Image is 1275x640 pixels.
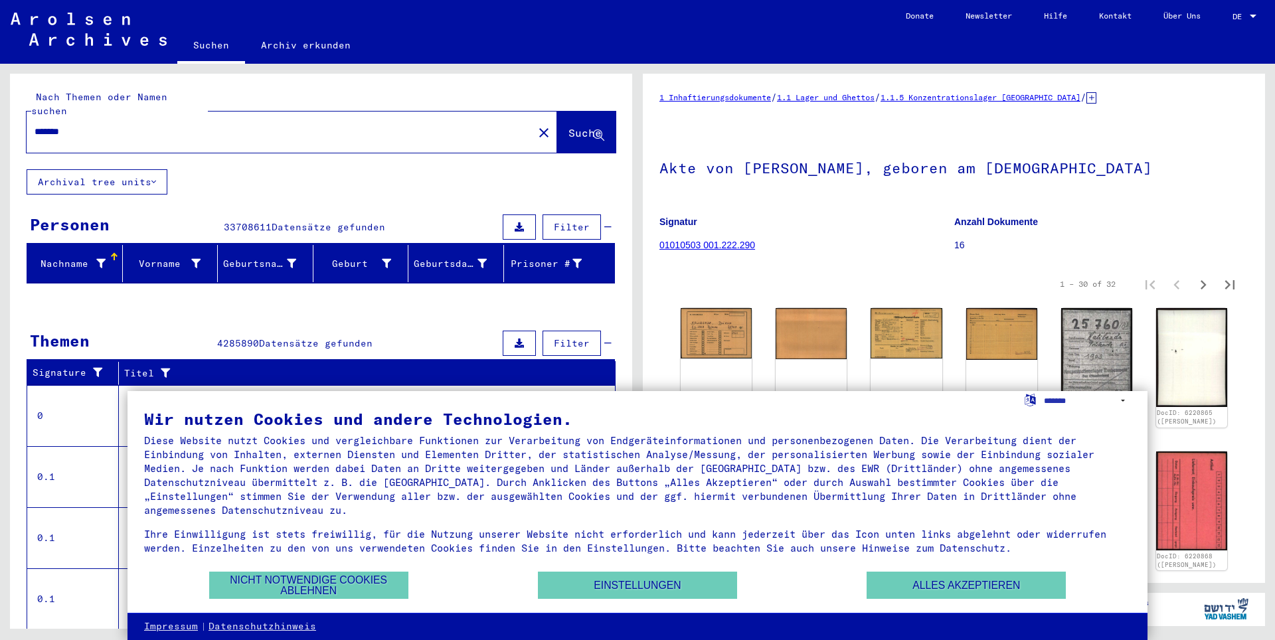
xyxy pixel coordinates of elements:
img: 002.jpg [1156,308,1227,407]
span: Datensätze gefunden [272,221,385,233]
span: / [1080,91,1086,103]
div: Signature [33,362,122,384]
td: 0.1 [27,507,119,568]
b: Signatur [659,216,697,227]
span: DE [1232,12,1247,21]
a: 1.1 Lager und Ghettos [777,92,875,102]
div: Nachname [33,253,122,274]
div: Signature [33,366,108,380]
div: Titel [124,366,589,380]
div: Nachname [33,257,106,271]
button: Suche [557,112,616,153]
mat-icon: close [536,125,552,141]
span: Filter [554,337,590,349]
button: Next page [1190,271,1217,297]
div: Ihre Einwilligung ist stets freiwillig, für die Nutzung unserer Website nicht erforderlich und ka... [144,527,1131,555]
div: Vorname [128,257,201,271]
div: 1 – 30 of 32 [1060,278,1116,290]
button: Filter [543,331,601,356]
div: Geburt‏ [319,257,392,271]
span: Datensätze gefunden [259,337,373,349]
button: Previous page [1163,271,1190,297]
span: 33708611 [224,221,272,233]
div: Vorname [128,253,218,274]
div: Personen [30,212,110,236]
img: Arolsen_neg.svg [11,13,167,46]
div: Prisoner # [509,257,582,271]
td: 0.1 [27,568,119,629]
a: Archiv erkunden [245,29,367,61]
a: DocID: 6220868 ([PERSON_NAME]) [1157,552,1217,569]
div: Prisoner # [509,253,599,274]
img: 001.jpg [1061,308,1132,407]
img: yv_logo.png [1201,592,1251,625]
img: 002.jpg [1156,451,1227,550]
div: Geburtsdatum [414,253,503,274]
span: / [771,91,777,103]
span: / [875,91,881,103]
div: Geburtsname [223,253,313,274]
mat-label: Nach Themen oder Namen suchen [31,91,167,117]
img: 001.jpg [871,308,942,359]
button: Archival tree units [27,169,167,195]
a: Suchen [177,29,245,64]
img: 002.jpg [966,308,1037,360]
div: Titel [124,362,602,384]
div: Geburtsdatum [414,257,487,271]
select: Sprache auswählen [1044,391,1131,410]
button: Filter [543,214,601,240]
button: Einstellungen [538,572,737,599]
mat-header-cell: Vorname [123,245,218,282]
td: 0 [27,385,119,446]
b: Anzahl Dokumente [954,216,1038,227]
label: Sprache auswählen [1023,393,1037,406]
span: Filter [554,221,590,233]
button: First page [1137,271,1163,297]
button: Last page [1217,271,1243,297]
mat-header-cell: Geburtsname [218,245,313,282]
span: 4285890 [217,337,259,349]
div: Geburtsname [223,257,296,271]
a: 01010503 001.222.290 [659,240,755,250]
button: Clear [531,119,557,145]
mat-header-cell: Geburt‏ [313,245,409,282]
mat-header-cell: Prisoner # [504,245,615,282]
div: Diese Website nutzt Cookies und vergleichbare Funktionen zur Verarbeitung von Endgeräteinformatio... [144,434,1131,517]
span: Suche [568,126,602,139]
a: DocID: 6220865 ([PERSON_NAME]) [1157,409,1217,426]
p: 16 [954,238,1248,252]
h1: Akte von [PERSON_NAME], geboren am [DEMOGRAPHIC_DATA] [659,137,1248,196]
mat-header-cell: Nachname [27,245,123,282]
img: 002.jpg [776,308,847,359]
a: Datenschutzhinweis [209,620,316,633]
button: Nicht notwendige Cookies ablehnen [209,572,408,599]
a: 1.1.5 Konzentrationslager [GEOGRAPHIC_DATA] [881,92,1080,102]
div: Wir nutzen Cookies und andere Technologien. [144,411,1131,427]
td: 0.1 [27,446,119,507]
img: 001.jpg [681,308,752,359]
mat-header-cell: Geburtsdatum [408,245,504,282]
div: Geburt‏ [319,253,408,274]
a: Impressum [144,620,198,633]
button: Alles akzeptieren [867,572,1066,599]
a: 1 Inhaftierungsdokumente [659,92,771,102]
div: Themen [30,329,90,353]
